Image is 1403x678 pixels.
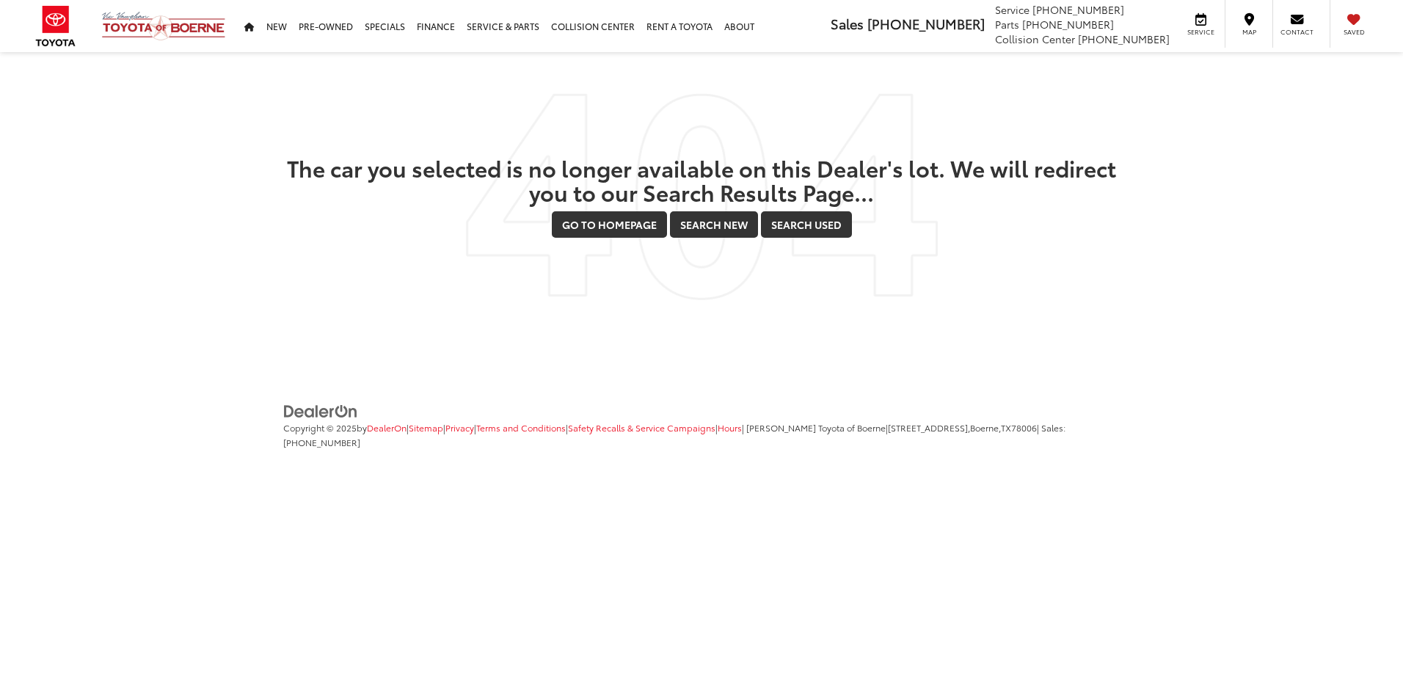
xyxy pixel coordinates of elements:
[886,421,1037,434] span: |
[283,421,357,434] span: Copyright © 2025
[476,421,566,434] a: Terms and Conditions
[1184,27,1217,37] span: Service
[761,211,852,238] a: Search Used
[831,14,864,33] span: Sales
[552,211,667,238] a: Go to Homepage
[566,421,715,434] span: |
[995,32,1075,46] span: Collision Center
[283,404,358,420] img: DealerOn
[283,403,358,418] a: DealerOn
[283,436,360,448] span: [PHONE_NUMBER]
[1032,2,1124,17] span: [PHONE_NUMBER]
[742,421,886,434] span: | [PERSON_NAME] Toyota of Boerne
[407,421,443,434] span: |
[568,421,715,434] a: Safety Recalls & Service Campaigns, Opens in a new tab
[1001,421,1011,434] span: TX
[357,421,407,434] span: by
[409,421,443,434] a: Sitemap
[1280,27,1313,37] span: Contact
[1233,27,1265,37] span: Map
[443,421,474,434] span: |
[1078,32,1170,46] span: [PHONE_NUMBER]
[1011,421,1037,434] span: 78006
[670,211,758,238] a: Search New
[867,14,985,33] span: [PHONE_NUMBER]
[1022,17,1114,32] span: [PHONE_NUMBER]
[367,421,407,434] a: DealerOn Home Page
[1338,27,1370,37] span: Saved
[888,421,970,434] span: [STREET_ADDRESS],
[995,17,1019,32] span: Parts
[995,2,1030,17] span: Service
[101,11,226,41] img: Vic Vaughan Toyota of Boerne
[718,421,742,434] a: Hours
[970,421,1001,434] span: Boerne,
[474,421,566,434] span: |
[445,421,474,434] a: Privacy
[283,156,1120,204] h2: The car you selected is no longer available on this Dealer's lot. We will redirect you to our Sea...
[715,421,742,434] span: |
